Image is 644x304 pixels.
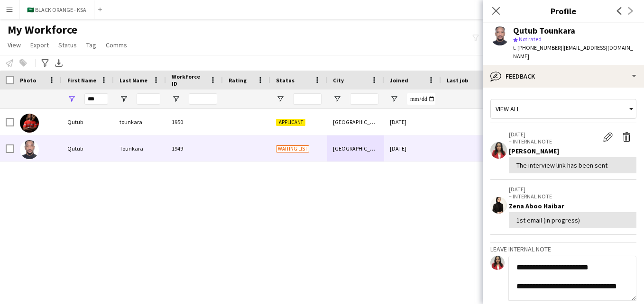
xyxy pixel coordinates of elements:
span: Not rated [519,36,542,43]
span: Comms [106,41,127,49]
div: Qutub Tounkara [513,27,575,35]
span: Rating [229,77,247,84]
span: Workforce ID [172,73,206,87]
span: First Name [67,77,96,84]
button: Open Filter Menu [276,95,285,103]
button: Open Filter Menu [67,95,76,103]
div: Feedback [483,65,644,88]
p: – INTERNAL NOTE [509,193,636,200]
input: Workforce ID Filter Input [189,93,217,105]
div: 1949 [166,135,223,161]
a: Comms [102,39,131,51]
div: Qutub [62,135,114,161]
div: [DATE] [384,135,441,161]
span: Export [30,41,49,49]
div: The interview link has been sent [516,161,629,170]
div: Qutub [62,109,114,135]
input: City Filter Input [350,93,378,105]
span: View [8,41,21,49]
div: [DATE] [384,109,441,135]
div: Zena Aboo Haibar [509,202,636,210]
app-action-btn: Export XLSX [53,57,64,69]
span: Last job [447,77,468,84]
span: Status [276,77,294,84]
p: [DATE] [509,131,598,138]
a: Tag [83,39,100,51]
div: 1950 [166,109,223,135]
button: Open Filter Menu [390,95,398,103]
div: [PERSON_NAME] [509,147,636,155]
span: Applicant [276,119,305,126]
input: Last Name Filter Input [137,93,160,105]
span: | [EMAIL_ADDRESS][DOMAIN_NAME] [513,44,633,60]
a: View [4,39,25,51]
div: 1st email (in progress) [516,216,629,224]
button: 🇸🇦 BLACK ORANGE - KSA [19,0,94,19]
span: My Workforce [8,23,77,37]
span: t. [PHONE_NUMBER] [513,44,562,51]
span: Status [58,41,77,49]
button: Open Filter Menu [172,95,180,103]
button: Open Filter Menu [120,95,128,103]
span: Photo [20,77,36,84]
input: Joined Filter Input [407,93,435,105]
p: [DATE] [509,186,636,193]
div: [GEOGRAPHIC_DATA] [327,109,384,135]
span: View all [496,105,520,113]
div: [GEOGRAPHIC_DATA] [327,135,384,161]
img: Qutub tounkara [20,114,39,133]
div: Tounkara [114,135,166,161]
a: Export [27,39,53,51]
img: Qutub Tounkara [20,140,39,159]
p: – INTERNAL NOTE [509,138,598,145]
span: Tag [86,41,96,49]
button: Open Filter Menu [333,95,341,103]
input: First Name Filter Input [84,93,108,105]
span: City [333,77,344,84]
div: tounkara [114,109,166,135]
span: Last Name [120,77,147,84]
input: Status Filter Input [293,93,322,105]
span: Waiting list [276,145,309,152]
app-action-btn: Advanced filters [39,57,51,69]
a: Status [55,39,81,51]
span: Joined [390,77,408,84]
h3: Profile [483,5,644,17]
h3: Leave internal note [490,245,636,253]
